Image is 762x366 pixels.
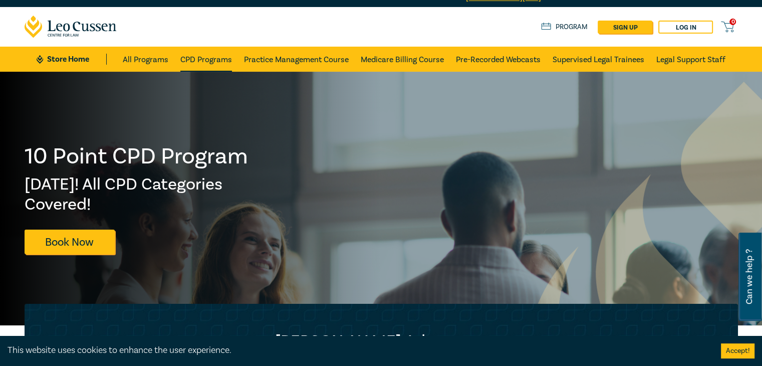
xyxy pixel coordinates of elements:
a: Practice Management Course [244,47,349,72]
h2: [PERSON_NAME] Advantage [45,331,718,351]
a: Supervised Legal Trainees [553,47,644,72]
span: 0 [729,19,736,25]
button: Accept cookies [721,343,754,358]
a: Medicare Billing Course [361,47,444,72]
h1: 10 Point CPD Program [25,143,249,169]
a: Log in [658,21,713,34]
a: Store Home [37,54,106,65]
a: Book Now [25,230,115,254]
a: All Programs [123,47,168,72]
h2: [DATE]! All CPD Categories Covered! [25,174,249,215]
a: CPD Programs [180,47,232,72]
a: sign up [598,21,652,34]
a: Legal Support Staff [656,47,725,72]
div: This website uses cookies to enhance the user experience. [8,344,706,357]
a: Pre-Recorded Webcasts [456,47,541,72]
a: Program [541,22,588,33]
span: Can we help ? [744,239,754,315]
